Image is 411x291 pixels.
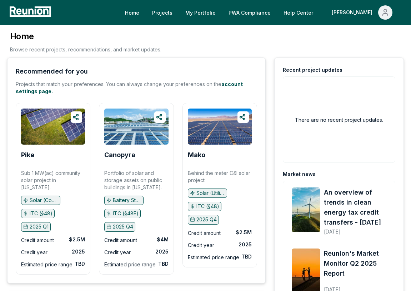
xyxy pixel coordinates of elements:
div: 2025 [239,241,252,248]
a: Pike [21,151,34,159]
a: An overview of trends in clean energy tax credit transfers - August 2025 [292,187,320,235]
div: Estimated price range [104,260,156,269]
span: Projects that match your preferences. You can always change your preferences on the [16,81,221,87]
div: Estimated price range [188,253,239,262]
button: 2025 Q1 [21,222,51,231]
div: Credit amount [104,236,137,245]
a: Home [119,5,145,20]
div: Credit year [21,248,47,257]
p: 2025 Q1 [30,223,49,230]
p: Browse recent projects, recommendations, and market updates. [10,46,161,53]
div: [DATE] [324,223,386,235]
div: Credit amount [21,236,54,245]
div: Estimated price range [21,260,72,269]
a: PWA Compliance [223,5,276,20]
button: 2025 Q4 [104,222,135,231]
div: Credit amount [188,229,221,237]
p: Solar (Utility) [196,190,225,197]
h2: There are no recent project updates. [295,116,383,124]
img: Canopyra [104,109,168,145]
div: TBD [158,260,169,267]
p: Battery Storage, Solar (C&I) [113,197,141,204]
div: $2.5M [69,236,85,243]
div: [PERSON_NAME] [332,5,375,20]
a: Projects [146,5,178,20]
button: [PERSON_NAME] [326,5,398,20]
div: 2025 [155,248,169,255]
nav: Main [119,5,404,20]
button: Solar (Utility) [188,189,227,198]
div: Recent project updates [283,66,342,74]
p: ITC (§48) [30,210,52,217]
div: $2.5M [236,229,252,236]
p: 2025 Q4 [196,216,217,223]
img: Pike [21,109,85,145]
div: 2025 [72,248,85,255]
div: TBD [241,253,252,260]
img: Mako [188,109,252,145]
a: Canopyra [104,151,135,159]
div: Recommended for you [16,66,88,76]
p: 2025 Q4 [113,223,133,230]
p: Solar (Community) [30,197,58,204]
a: Help Center [278,5,319,20]
div: TBD [75,260,85,267]
p: Portfolio of solar and storage assets on public buildings in [US_STATE]. [104,170,168,191]
a: My Portfolio [180,5,221,20]
div: Market news [283,171,316,178]
a: Reunion's Market Monitor Q2 2025 Report [324,249,386,279]
p: Behind the meter C&I solar project. [188,170,252,184]
div: $4M [157,236,169,243]
h3: Home [10,31,161,42]
div: Credit year [188,241,214,250]
img: An overview of trends in clean energy tax credit transfers - August 2025 [292,187,320,232]
a: Mako [188,151,205,159]
p: ITC (§48) [196,203,219,210]
a: An overview of trends in clean energy tax credit transfers - [DATE] [324,187,386,227]
button: 2025 Q4 [188,215,219,224]
p: Sub 1 MW(ac) community solar project in [US_STATE]. [21,170,85,191]
button: Battery Storage, Solar (C&I) [104,196,144,205]
p: ITC (§48E) [113,210,139,217]
div: Credit year [104,248,131,257]
button: Solar (Community) [21,196,60,205]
